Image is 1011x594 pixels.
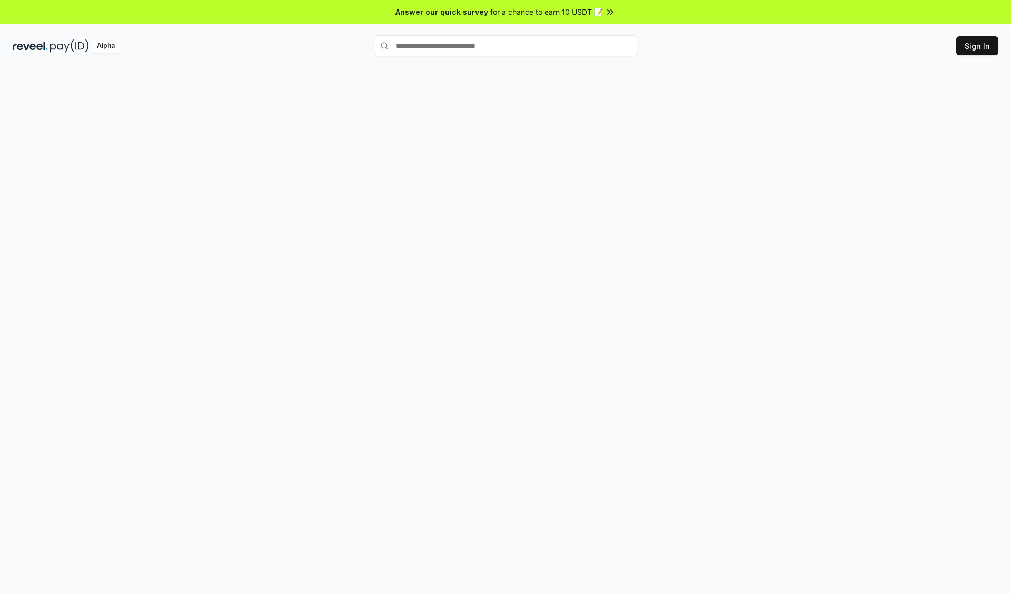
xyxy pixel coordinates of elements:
img: reveel_dark [13,39,48,53]
button: Sign In [956,36,998,55]
span: Answer our quick survey [395,6,488,17]
div: Alpha [91,39,121,53]
span: for a chance to earn 10 USDT 📝 [490,6,603,17]
img: pay_id [50,39,89,53]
